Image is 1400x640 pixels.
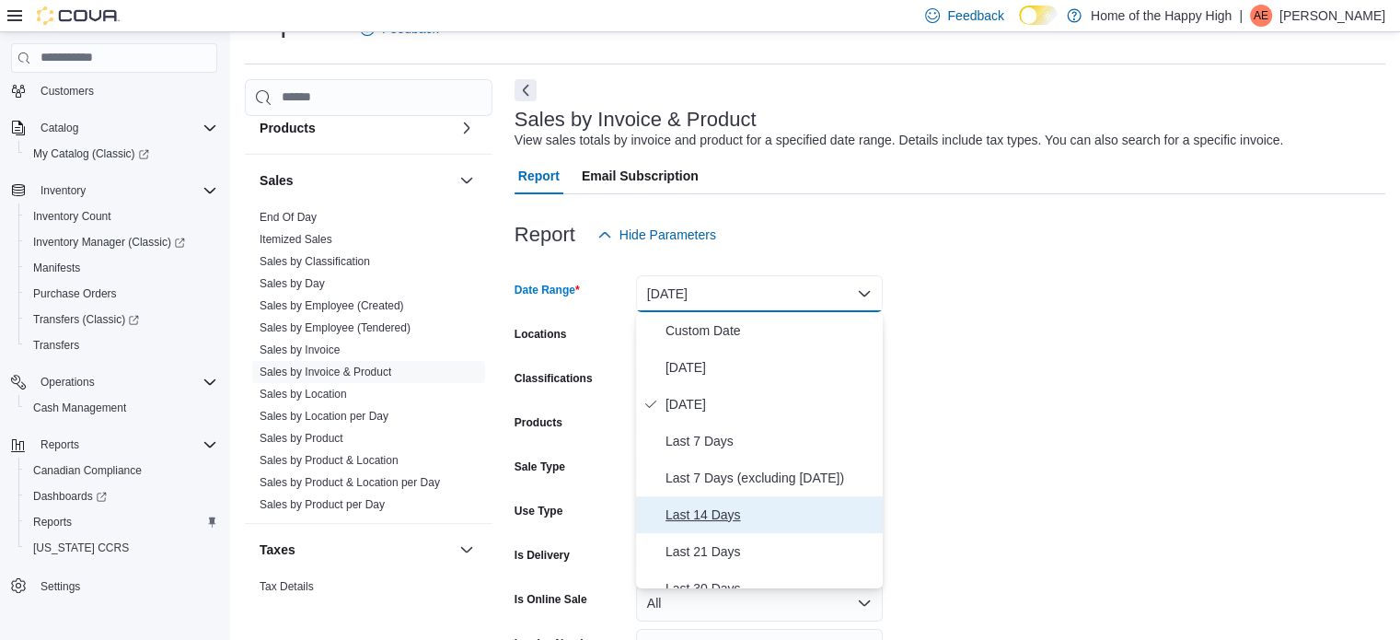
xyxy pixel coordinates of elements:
button: Catalog [33,117,86,139]
span: Reports [40,437,79,452]
a: Sales by Location per Day [260,410,388,423]
span: Feedback [947,6,1003,25]
span: Operations [33,371,217,393]
span: Sales by Product [260,431,343,446]
label: Locations [515,327,567,342]
div: Select listbox [636,312,883,588]
button: Settings [4,572,225,599]
span: [DATE] [665,356,875,378]
span: Custom Date [665,320,875,342]
h3: Report [515,224,575,246]
span: End Of Day [260,210,317,225]
button: [US_STATE] CCRS [18,535,225,561]
a: Purchase Orders [26,283,124,305]
button: Products [456,117,478,139]
span: Sales by Product & Location [260,453,399,468]
a: Sales by Invoice [260,343,340,356]
button: Taxes [456,539,478,561]
span: Catalog [40,121,78,135]
span: Sales by Location per Day [260,409,388,424]
a: Sales by Product & Location per Day [260,476,440,489]
label: Use Type [515,504,562,518]
div: Taxes [245,576,492,627]
a: Sales by Day [260,277,325,290]
input: Dark Mode [1019,6,1058,25]
a: Itemized Sales [260,233,332,246]
label: Sale Type [515,460,565,474]
button: Hide Parameters [590,216,723,253]
span: Manifests [26,257,217,279]
button: Reports [4,432,225,458]
span: Purchase Orders [26,283,217,305]
span: AE [1254,5,1268,27]
span: Sales by Invoice [260,343,340,357]
a: Transfers (Classic) [18,307,225,332]
a: End Of Day [260,211,317,224]
span: Dark Mode [1019,25,1020,26]
span: Report [518,157,560,194]
button: Reports [18,509,225,535]
span: Purchase Orders [33,286,117,301]
a: Dashboards [26,485,114,507]
label: Date Range [515,283,580,297]
a: Sales by Classification [260,255,370,268]
p: Home of the Happy High [1091,5,1232,27]
a: Reports [26,511,79,533]
button: Operations [33,371,102,393]
span: Cash Management [33,401,126,415]
span: Sales by Product & Location per Day [260,475,440,490]
button: Customers [4,77,225,104]
button: Next [515,79,537,101]
span: Customers [40,84,94,99]
span: Catalog [33,117,217,139]
span: Settings [40,579,80,594]
a: Transfers [26,334,87,356]
button: Manifests [18,255,225,281]
button: Inventory [33,180,93,202]
span: Dashboards [33,489,107,504]
span: My Catalog (Classic) [26,143,217,165]
span: Reports [26,511,217,533]
span: Operations [40,375,95,390]
span: Settings [33,574,217,597]
a: Sales by Product & Location [260,454,399,467]
a: Canadian Compliance [26,460,149,482]
h3: Products [260,119,316,137]
span: Sales by Invoice & Product [260,365,391,379]
span: Dashboards [26,485,217,507]
label: Is Delivery [515,548,570,563]
h3: Sales by Invoice & Product [515,109,757,131]
a: Customers [33,80,101,102]
button: Inventory Count [18,204,225,229]
span: My Catalog (Classic) [33,146,149,161]
span: Inventory Manager (Classic) [26,231,217,253]
label: Classifications [515,371,593,386]
p: [PERSON_NAME] [1279,5,1385,27]
div: View sales totals by invoice and product for a specified date range. Details include tax types. Y... [515,131,1284,150]
span: Customers [33,79,217,102]
button: Operations [4,369,225,395]
span: Inventory Count [33,209,111,224]
div: Sales [245,206,492,523]
button: Reports [33,434,87,456]
button: Cash Management [18,395,225,421]
span: Canadian Compliance [26,460,217,482]
a: Tax Details [260,580,314,593]
button: Products [260,119,452,137]
span: Reports [33,434,217,456]
span: Sales by Product per Day [260,497,385,512]
button: Taxes [260,541,452,559]
span: Canadian Compliance [33,463,142,478]
button: Transfers [18,332,225,358]
button: Canadian Compliance [18,458,225,483]
a: Manifests [26,257,87,279]
span: Inventory [40,183,86,198]
a: My Catalog (Classic) [18,141,225,167]
p: | [1239,5,1243,27]
a: Sales by Employee (Created) [260,299,404,312]
span: Email Subscription [582,157,699,194]
a: Cash Management [26,397,133,419]
a: Inventory Manager (Classic) [26,231,192,253]
span: Sales by Employee (Tendered) [260,320,411,335]
a: Sales by Employee (Tendered) [260,321,411,334]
